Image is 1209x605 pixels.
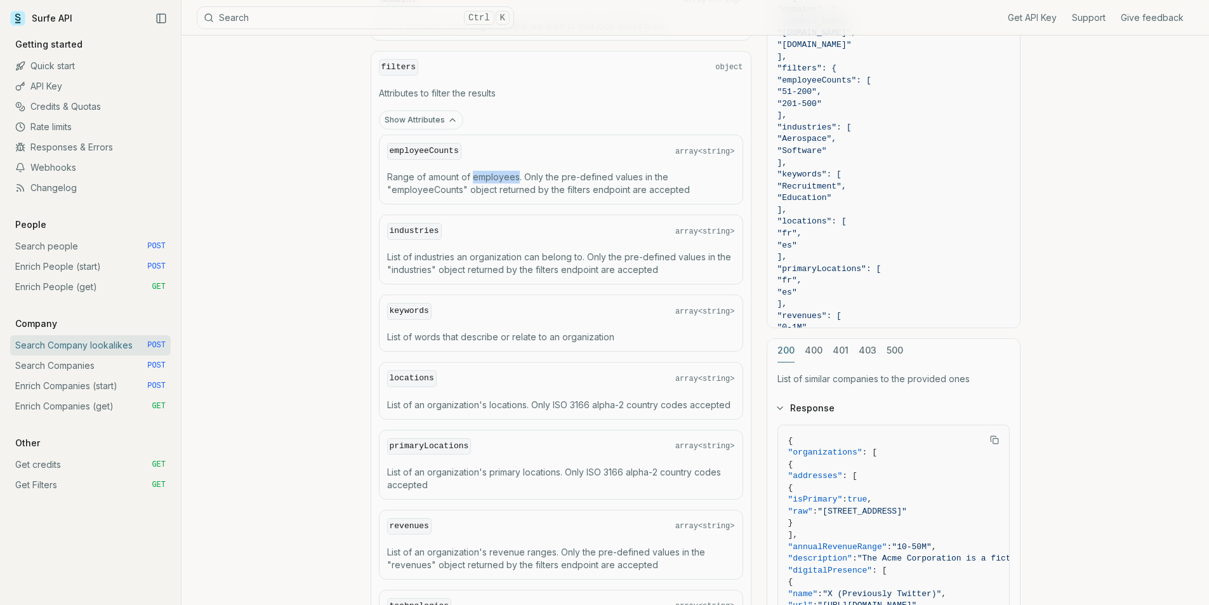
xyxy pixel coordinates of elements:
span: , [867,495,872,504]
span: "0-1M", [777,322,812,332]
code: keywords [387,303,432,320]
a: Responses & Errors [10,137,171,157]
span: : [ [872,566,887,575]
span: POST [147,361,166,371]
span: "locations": [ [777,216,847,226]
a: Search people POST [10,236,171,256]
button: 400 [805,339,823,362]
span: array<string> [675,227,735,237]
p: List of an organization's primary locations. Only ISO 3166 alpha-2 country codes accepted [387,466,735,491]
code: locations [387,370,437,387]
span: "primaryLocations": [ [777,264,882,274]
button: Collapse Sidebar [152,9,171,28]
span: "name" [788,589,818,599]
p: List of an organization's locations. Only ISO 3166 alpha-2 country codes accepted [387,399,735,411]
span: "keywords": [ [777,170,842,179]
span: GET [152,401,166,411]
a: Enrich Companies (start) POST [10,376,171,396]
span: GET [152,460,166,470]
span: { [788,460,793,469]
span: "fr", [777,229,802,238]
kbd: Ctrl [464,11,494,25]
a: Search Companies POST [10,356,171,376]
a: Give feedback [1121,11,1184,24]
span: POST [147,262,166,272]
code: revenues [387,518,432,535]
button: SearchCtrlK [197,6,514,29]
a: Get API Key [1008,11,1057,24]
p: Getting started [10,38,88,51]
span: "annualRevenueRange" [788,542,887,552]
a: Enrich People (start) POST [10,256,171,277]
span: , [941,589,946,599]
a: Get credits GET [10,455,171,475]
a: Credits & Quotas [10,96,171,117]
span: : [842,495,847,504]
code: filters [379,59,419,76]
span: : [ [862,448,877,457]
span: GET [152,282,166,292]
span: ], [777,110,788,120]
a: API Key [10,76,171,96]
span: { [788,577,793,587]
span: } [788,518,793,528]
span: "digitalPresence" [788,566,873,575]
span: : [817,589,823,599]
button: 200 [777,339,795,362]
p: Company [10,317,62,330]
a: Get Filters GET [10,475,171,495]
span: "201-500" [777,99,822,109]
span: ], [777,299,788,309]
a: Rate limits [10,117,171,137]
span: "fr", [777,276,802,285]
span: { [788,483,793,493]
p: List of an organization's revenue ranges. Only the pre-defined values in the "revenues" object re... [387,546,735,571]
span: ], [777,51,788,61]
span: "organizations" [788,448,862,457]
span: "Recruitment", [777,182,847,191]
span: ], [788,530,798,540]
button: Response [767,391,1020,424]
button: 403 [859,339,876,362]
a: Enrich People (get) GET [10,277,171,297]
p: List of words that describe or relate to an organization [387,331,735,343]
span: true [847,495,867,504]
span: "addresses" [788,471,843,481]
span: "revenues": [ [777,311,842,321]
span: POST [147,340,166,350]
span: ], [777,252,788,262]
span: "employeeCounts": [ [777,76,871,85]
p: List of industries an organization can belong to. Only the pre-defined values in the "industries"... [387,251,735,276]
a: Changelog [10,178,171,198]
span: object [715,62,743,72]
span: "raw" [788,507,813,516]
span: : [813,507,818,516]
a: Enrich Companies (get) GET [10,396,171,416]
span: POST [147,381,166,391]
span: "description" [788,554,852,563]
span: array<string> [675,147,735,157]
span: "es" [777,240,797,249]
span: "51-200", [777,87,822,96]
span: "X (Previously Twitter)" [823,589,941,599]
span: "Education" [777,193,832,203]
p: Other [10,437,45,449]
span: : [887,542,892,552]
span: { [788,435,793,445]
button: Copy Text [985,430,1004,449]
span: "[DOMAIN_NAME]" [777,40,852,50]
span: array<string> [675,521,735,531]
span: "Aerospace", [777,134,837,143]
span: ], [777,158,788,168]
span: array<string> [675,307,735,317]
p: People [10,218,51,231]
a: Search Company lookalikes POST [10,335,171,356]
span: : [ [842,471,857,481]
p: List of similar companies to the provided ones [777,373,1010,385]
kbd: K [496,11,510,25]
a: Support [1072,11,1106,24]
code: employeeCounts [387,143,461,160]
span: "industries": [ [777,123,852,132]
span: POST [147,241,166,251]
span: "[STREET_ADDRESS]" [817,507,906,516]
